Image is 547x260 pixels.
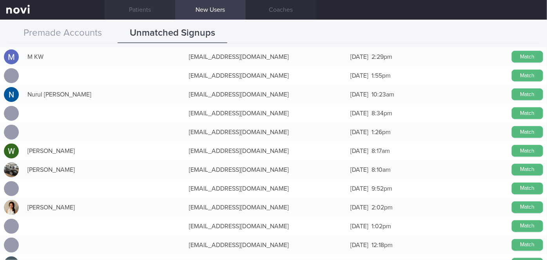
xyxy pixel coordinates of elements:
[512,107,543,119] button: Match
[512,126,543,138] button: Match
[24,87,185,102] div: Nurul [PERSON_NAME]
[8,24,118,43] button: Premade Accounts
[350,148,368,154] span: [DATE]
[512,220,543,232] button: Match
[512,202,543,213] button: Match
[371,223,391,229] span: 1:02pm
[371,54,392,60] span: 2:29pm
[512,239,543,251] button: Match
[185,68,346,84] div: [EMAIL_ADDRESS][DOMAIN_NAME]
[350,110,368,116] span: [DATE]
[24,49,185,65] div: M KW
[185,218,346,234] div: [EMAIL_ADDRESS][DOMAIN_NAME]
[350,242,368,248] span: [DATE]
[371,167,391,173] span: 8:10am
[371,110,392,116] span: 8:34pm
[512,164,543,176] button: Match
[350,167,368,173] span: [DATE]
[512,51,543,63] button: Match
[512,145,543,157] button: Match
[185,87,346,102] div: [EMAIL_ADDRESS][DOMAIN_NAME]
[350,129,368,135] span: [DATE]
[371,91,394,98] span: 10:23am
[512,89,543,100] button: Match
[371,73,391,79] span: 1:55pm
[350,223,368,229] span: [DATE]
[371,185,392,192] span: 9:52pm
[185,124,346,140] div: [EMAIL_ADDRESS][DOMAIN_NAME]
[350,91,368,98] span: [DATE]
[185,181,346,196] div: [EMAIL_ADDRESS][DOMAIN_NAME]
[185,143,346,159] div: [EMAIL_ADDRESS][DOMAIN_NAME]
[371,242,393,248] span: 12:18pm
[24,143,185,159] div: [PERSON_NAME]
[118,24,227,43] button: Unmatched Signups
[371,204,393,211] span: 2:02pm
[512,183,543,195] button: Match
[371,148,390,154] span: 8:17am
[185,200,346,215] div: [EMAIL_ADDRESS][DOMAIN_NAME]
[512,70,543,82] button: Match
[371,129,391,135] span: 1:26pm
[185,237,346,253] div: [EMAIL_ADDRESS][DOMAIN_NAME]
[350,185,368,192] span: [DATE]
[350,54,368,60] span: [DATE]
[185,105,346,121] div: [EMAIL_ADDRESS][DOMAIN_NAME]
[350,204,368,211] span: [DATE]
[24,200,185,215] div: [PERSON_NAME]
[185,162,346,178] div: [EMAIL_ADDRESS][DOMAIN_NAME]
[24,162,185,178] div: [PERSON_NAME]
[185,49,346,65] div: [EMAIL_ADDRESS][DOMAIN_NAME]
[350,73,368,79] span: [DATE]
